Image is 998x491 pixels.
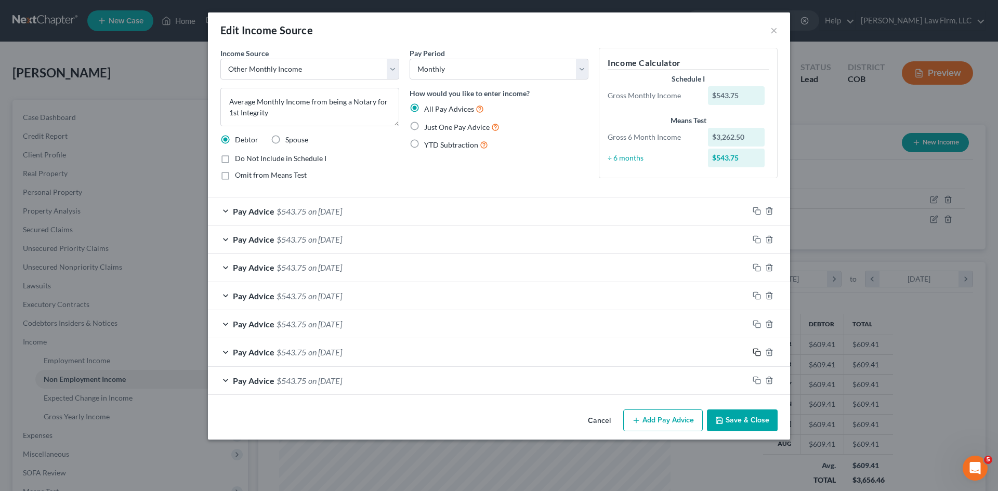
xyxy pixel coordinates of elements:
button: Cancel [580,410,619,431]
div: $543.75 [708,149,765,167]
div: Gross 6 Month Income [602,132,703,142]
span: on [DATE] [308,206,342,216]
span: Omit from Means Test [235,170,307,179]
span: YTD Subtraction [424,140,478,149]
span: on [DATE] [308,319,342,329]
label: How would you like to enter income? [410,88,530,99]
span: Pay Advice [233,206,274,216]
div: ÷ 6 months [602,153,703,163]
span: Pay Advice [233,319,274,329]
span: 5 [984,456,992,464]
label: Pay Period [410,48,445,59]
div: Gross Monthly Income [602,90,703,101]
span: Pay Advice [233,347,274,357]
span: Just One Pay Advice [424,123,490,131]
span: Income Source [220,49,269,58]
span: on [DATE] [308,347,342,357]
span: on [DATE] [308,234,342,244]
button: Add Pay Advice [623,409,703,431]
div: Edit Income Source [220,23,313,37]
span: Pay Advice [233,234,274,244]
div: Schedule I [608,74,769,84]
span: $543.75 [277,376,306,386]
span: $543.75 [277,262,306,272]
span: All Pay Advices [424,104,474,113]
span: Debtor [235,135,258,144]
button: × [770,24,778,36]
span: on [DATE] [308,376,342,386]
span: $543.75 [277,234,306,244]
span: Do Not Include in Schedule I [235,154,326,163]
span: Pay Advice [233,291,274,301]
div: Means Test [608,115,769,126]
span: Pay Advice [233,376,274,386]
span: on [DATE] [308,291,342,301]
span: $543.75 [277,291,306,301]
div: $3,262.50 [708,128,765,147]
div: $543.75 [708,86,765,105]
span: $543.75 [277,319,306,329]
h5: Income Calculator [608,57,769,70]
span: Pay Advice [233,262,274,272]
span: on [DATE] [308,262,342,272]
iframe: Intercom live chat [963,456,988,481]
span: $543.75 [277,347,306,357]
span: $543.75 [277,206,306,216]
button: Save & Close [707,409,778,431]
span: Spouse [285,135,308,144]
